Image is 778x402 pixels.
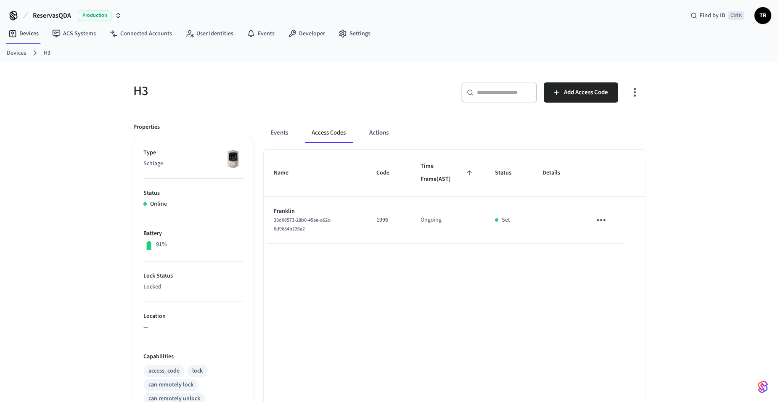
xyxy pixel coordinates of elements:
a: Settings [332,26,377,41]
p: Status [143,189,243,198]
a: User Identities [179,26,240,41]
p: Locked [143,283,243,291]
a: H3 [44,49,50,58]
h5: H3 [133,82,384,100]
p: Set [502,216,510,225]
span: Details [542,167,571,180]
img: Schlage Sense Smart Deadbolt with Camelot Trim, Front [222,148,243,169]
span: Find by ID [700,11,725,20]
div: can remotely lock [148,381,193,389]
a: Devices [7,49,26,58]
span: Name [274,167,299,180]
span: Add Access Code [564,87,608,98]
a: Connected Accounts [103,26,179,41]
span: 33d06573-28b0-45ae-a62c-0d9684b226a2 [274,217,332,233]
p: Battery [143,229,243,238]
div: access_code [148,367,180,376]
p: Type [143,148,243,157]
span: ReservasQDA [33,11,71,21]
p: 91% [156,240,167,249]
p: Capabilities [143,352,243,361]
img: SeamLogoGradient.69752ec5.svg [758,380,768,394]
a: Developer [281,26,332,41]
p: Location [143,312,243,321]
span: Production [78,10,111,21]
span: Code [376,167,400,180]
span: TR [755,8,770,23]
a: Devices [2,26,45,41]
span: Status [495,167,522,180]
div: Find by IDCtrl K [684,8,751,23]
button: Events [264,123,295,143]
p: Online [150,200,167,209]
td: Ongoing [410,197,484,244]
p: Franklin [274,207,356,216]
div: ant example [264,123,645,143]
p: — [143,323,243,332]
button: Actions [363,123,395,143]
p: Lock Status [143,272,243,280]
span: Time Frame(AST) [421,160,474,186]
button: Access Codes [305,123,352,143]
p: Properties [133,123,160,132]
p: Schlage [143,159,243,168]
div: lock [192,367,203,376]
p: 1996 [376,216,400,225]
a: ACS Systems [45,26,103,41]
span: Ctrl K [728,11,744,20]
a: Events [240,26,281,41]
table: sticky table [264,150,645,244]
button: Add Access Code [544,82,618,103]
button: TR [754,7,771,24]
